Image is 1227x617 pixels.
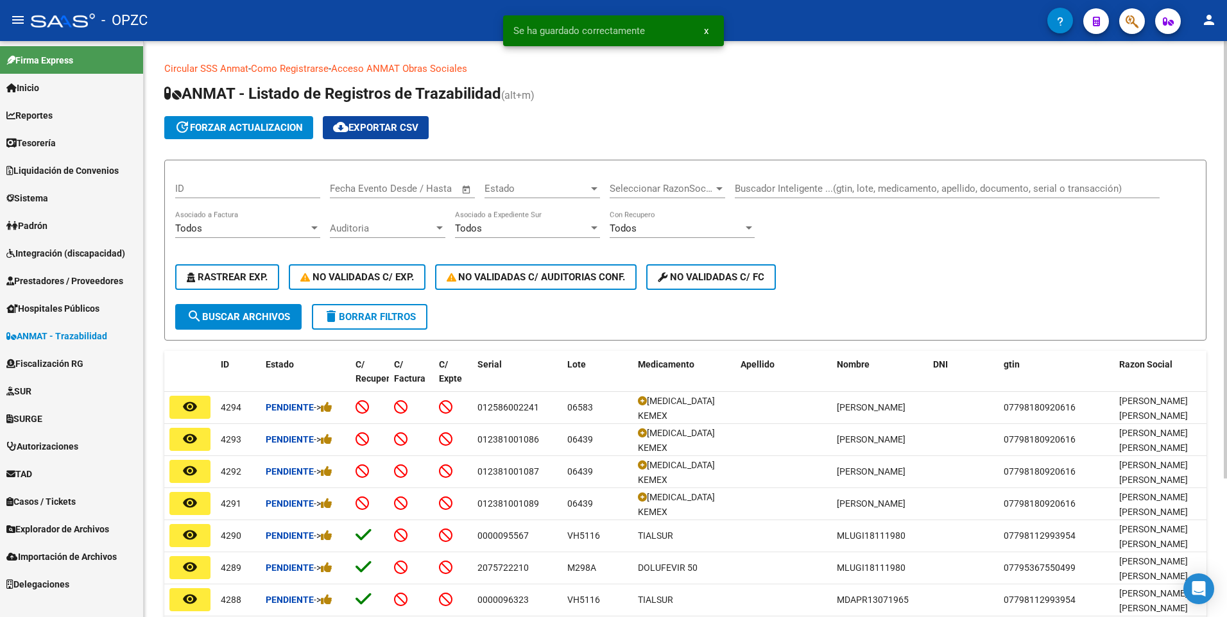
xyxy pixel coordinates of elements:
[266,402,314,412] strong: Pendiente
[999,351,1114,407] datatable-header-cell: gtin
[314,498,332,509] span: ->
[182,527,198,543] mat-icon: remove_red_eye
[837,595,909,605] span: MDAPR13071965
[333,122,418,133] span: Exportar CSV
[6,357,83,371] span: Fiscalización RG
[567,562,596,573] span: M298A
[1119,492,1188,517] span: [PERSON_NAME] [PERSON_NAME]
[6,439,78,453] span: Autorizaciones
[485,183,588,194] span: Estado
[6,164,119,178] span: Liquidación de Convenios
[646,264,776,290] button: No validadas c/ FC
[472,351,562,407] datatable-header-cell: Serial
[638,492,715,517] span: [MEDICAL_DATA] KEMEX
[837,466,905,477] span: [PERSON_NAME]
[6,577,69,591] span: Delegaciones
[187,308,202,324] mat-icon: search
[567,434,593,444] span: 06439
[567,530,600,541] span: VH5116
[221,562,241,573] span: 4289
[1119,428,1188,453] span: [PERSON_NAME] [PERSON_NAME]
[1183,573,1214,604] div: Open Intercom Messenger
[837,498,905,509] span: [PERSON_NAME]
[6,329,107,343] span: ANMAT - Trazabilidad
[1004,434,1076,444] span: 07798180920616
[6,136,56,150] span: Tesorería
[266,595,314,605] strong: Pendiente
[741,359,775,369] span: Apellido
[638,595,673,605] span: TIALSUR
[1119,460,1188,485] span: [PERSON_NAME] [PERSON_NAME]
[6,384,31,398] span: SUR
[837,402,905,412] span: [PERSON_NAME]
[187,311,290,323] span: Buscar Archivos
[289,264,425,290] button: No Validadas c/ Exp.
[658,271,764,283] span: No validadas c/ FC
[266,530,314,541] strong: Pendiente
[567,595,600,605] span: VH5116
[837,562,905,573] span: MLUGI18111980
[314,466,332,477] span: ->
[837,530,905,541] span: MLUGI18111980
[266,466,314,477] strong: Pendiente
[467,63,587,74] a: Documentacion trazabilidad
[182,591,198,607] mat-icon: remove_red_eye
[101,6,148,35] span: - OPZC
[261,351,350,407] datatable-header-cell: Estado
[251,63,329,74] a: Como Registrarse
[837,434,905,444] span: [PERSON_NAME]
[323,308,339,324] mat-icon: delete
[477,402,539,412] span: 012586002241
[1004,562,1076,573] span: 07795367550499
[175,304,302,330] button: Buscar Archivos
[439,359,462,384] span: C/ Expte
[1119,556,1188,581] span: [PERSON_NAME] [PERSON_NAME]
[1114,351,1210,407] datatable-header-cell: Razon Social
[221,530,241,541] span: 4290
[638,428,715,453] span: [MEDICAL_DATA] KEMEX
[6,467,32,481] span: TAD
[567,466,593,477] span: 06439
[330,183,382,194] input: Fecha inicio
[323,311,416,323] span: Borrar Filtros
[182,495,198,511] mat-icon: remove_red_eye
[356,359,395,384] span: C/ Recupero
[6,81,39,95] span: Inicio
[182,399,198,414] mat-icon: remove_red_eye
[459,182,474,197] button: Open calendar
[10,12,26,28] mat-icon: menu
[221,498,241,509] span: 4291
[567,498,593,509] span: 06439
[6,522,109,536] span: Explorador de Archivos
[221,466,241,477] span: 4292
[1119,359,1172,369] span: Razon Social
[1119,524,1188,549] span: [PERSON_NAME] [PERSON_NAME]
[638,359,694,369] span: Medicamento
[182,559,198,575] mat-icon: remove_red_eye
[330,223,434,234] span: Auditoria
[610,223,637,234] span: Todos
[6,301,99,316] span: Hospitales Públicos
[1004,359,1020,369] span: gtin
[221,434,241,444] span: 4293
[1201,12,1217,28] mat-icon: person
[735,351,832,407] datatable-header-cell: Apellido
[1004,530,1076,541] span: 07798112993954
[447,271,626,283] span: No Validadas c/ Auditorias Conf.
[6,219,47,233] span: Padrón
[221,595,241,605] span: 4288
[323,116,429,139] button: Exportar CSV
[6,108,53,123] span: Reportes
[175,264,279,290] button: Rastrear Exp.
[393,183,456,194] input: Fecha fin
[175,223,202,234] span: Todos
[610,183,714,194] span: Seleccionar RazonSocial
[6,53,73,67] span: Firma Express
[221,359,229,369] span: ID
[928,351,999,407] datatable-header-cell: DNI
[216,351,261,407] datatable-header-cell: ID
[477,434,539,444] span: 012381001086
[187,271,268,283] span: Rastrear Exp.
[266,498,314,509] strong: Pendiente
[562,351,633,407] datatable-header-cell: Lote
